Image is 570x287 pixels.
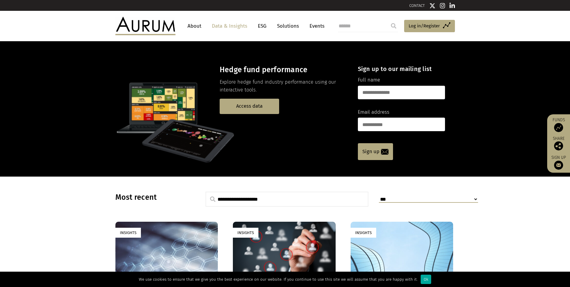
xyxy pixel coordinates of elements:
div: Insights [233,228,258,238]
img: Twitter icon [429,3,435,9]
h3: Hedge fund performance [220,65,347,74]
a: Funds [550,117,567,132]
img: Access Funds [554,123,563,132]
a: Sign up [550,155,567,170]
a: Sign up [358,143,393,160]
img: Instagram icon [440,3,445,9]
label: Email address [358,108,389,116]
div: Insights [115,228,141,238]
a: Solutions [274,20,302,32]
a: Log in/Register [404,20,455,32]
div: Insights [351,228,376,238]
h3: Most recent [115,193,191,202]
a: About [184,20,204,32]
a: Data & Insights [209,20,250,32]
span: Log in/Register [409,22,440,29]
a: CONTACT [409,3,425,8]
div: Ok [421,275,431,284]
img: Aurum [115,17,175,35]
p: Explore hedge fund industry performance using our interactive tools. [220,78,347,94]
label: Full name [358,76,380,84]
input: Submit [388,20,400,32]
a: ESG [255,20,270,32]
img: Sign up to our newsletter [554,161,563,170]
div: Share [550,137,567,150]
h4: Sign up to our mailing list [358,65,445,73]
img: email-icon [381,149,389,155]
img: Share this post [554,141,563,150]
img: Linkedin icon [450,3,455,9]
a: Access data [220,99,279,114]
a: Events [306,20,325,32]
img: search.svg [210,196,215,202]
